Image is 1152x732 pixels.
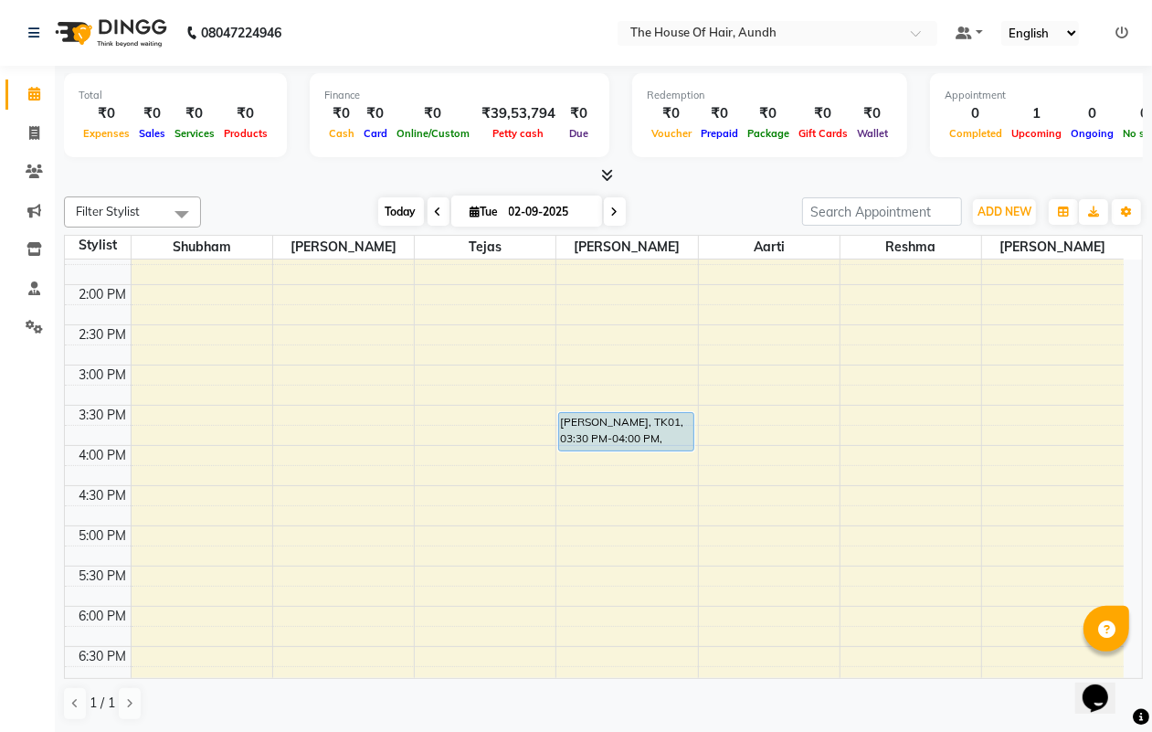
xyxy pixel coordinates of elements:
span: Shubham [132,236,272,259]
div: 3:00 PM [76,366,131,385]
span: Filter Stylist [76,204,140,218]
span: Card [359,127,392,140]
div: [PERSON_NAME], TK01, 03:30 PM-04:00 PM, Haircut Without Wash ([DEMOGRAPHIC_DATA]) [559,413,692,451]
div: 2:00 PM [76,285,131,304]
span: Completed [945,127,1007,140]
span: Voucher [647,127,696,140]
span: 1 / 1 [90,694,115,713]
span: Gift Cards [794,127,852,140]
span: Services [170,127,219,140]
div: 6:30 PM [76,647,131,666]
span: Sales [134,127,170,140]
span: Today [378,197,424,226]
div: 6:00 PM [76,607,131,626]
span: Expenses [79,127,134,140]
div: Total [79,88,272,103]
span: Products [219,127,272,140]
button: ADD NEW [973,199,1036,225]
input: Search Appointment [802,197,962,226]
div: Stylist [65,236,131,255]
span: Tue [466,205,503,218]
span: Ongoing [1066,127,1118,140]
input: 2025-09-02 [503,198,595,226]
div: 0 [1066,103,1118,124]
span: [PERSON_NAME] [982,236,1124,259]
span: [PERSON_NAME] [273,236,414,259]
div: ₹0 [794,103,852,124]
div: ₹0 [324,103,359,124]
div: ₹0 [743,103,794,124]
span: [PERSON_NAME] [556,236,697,259]
div: ₹0 [563,103,595,124]
b: 08047224946 [201,7,281,58]
span: Due [565,127,593,140]
div: 4:30 PM [76,486,131,505]
div: ₹0 [852,103,893,124]
div: ₹0 [134,103,170,124]
div: ₹0 [219,103,272,124]
div: 3:30 PM [76,406,131,425]
div: Finance [324,88,595,103]
div: ₹0 [696,103,743,124]
div: 1 [1007,103,1066,124]
span: Reshma [840,236,981,259]
span: Aarti [699,236,840,259]
span: Online/Custom [392,127,474,140]
div: Redemption [647,88,893,103]
div: ₹0 [170,103,219,124]
span: ADD NEW [978,205,1031,218]
div: ₹39,53,794 [474,103,563,124]
span: Wallet [852,127,893,140]
span: Upcoming [1007,127,1066,140]
div: 0 [945,103,1007,124]
div: 2:30 PM [76,325,131,345]
span: Petty cash [489,127,549,140]
div: ₹0 [392,103,474,124]
span: Package [743,127,794,140]
div: 5:00 PM [76,526,131,546]
span: Tejas [415,236,555,259]
img: logo [47,7,172,58]
span: Prepaid [696,127,743,140]
iframe: chat widget [1075,659,1134,714]
div: 5:30 PM [76,567,131,586]
div: ₹0 [79,103,134,124]
div: ₹0 [647,103,696,124]
div: ₹0 [359,103,392,124]
span: Cash [324,127,359,140]
div: 4:00 PM [76,446,131,465]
